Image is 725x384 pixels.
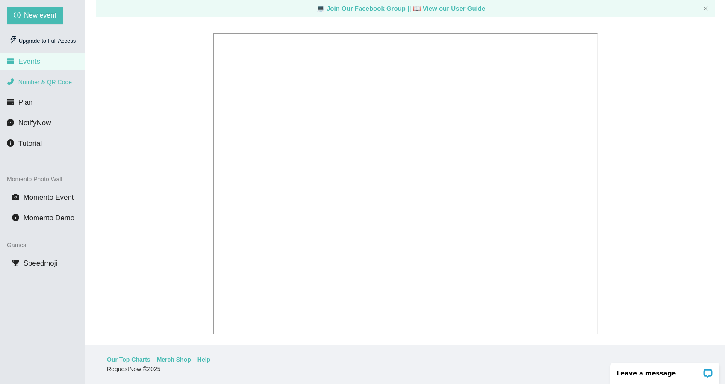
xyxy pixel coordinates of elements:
span: laptop [413,5,421,12]
span: phone [7,78,14,85]
a: laptop Join Our Facebook Group || [317,5,413,12]
span: message [7,119,14,126]
span: New event [24,10,56,21]
span: laptop [317,5,325,12]
button: close [703,6,708,12]
a: Our Top Charts [107,355,150,364]
span: credit-card [7,98,14,106]
span: Events [18,57,40,65]
span: info-circle [7,139,14,147]
span: info-circle [12,214,19,221]
span: Number & QR Code [18,79,72,86]
div: Upgrade to Full Access [7,32,78,50]
a: laptop View our User Guide [413,5,486,12]
span: Momento Demo [24,214,74,222]
span: NotifyNow [18,119,51,127]
span: Plan [18,98,33,106]
iframe: LiveChat chat widget [605,357,725,384]
span: Momento Event [24,193,74,201]
a: Help [197,355,210,364]
span: thunderbolt [9,36,17,44]
span: calendar [7,57,14,65]
a: Merch Shop [157,355,191,364]
span: trophy [12,259,19,266]
span: Tutorial [18,139,42,148]
span: plus-circle [14,12,21,20]
div: RequestNow © 2025 [107,364,701,374]
span: camera [12,193,19,201]
button: plus-circleNew event [7,7,63,24]
span: Speedmoji [24,259,57,267]
span: close [703,6,708,11]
